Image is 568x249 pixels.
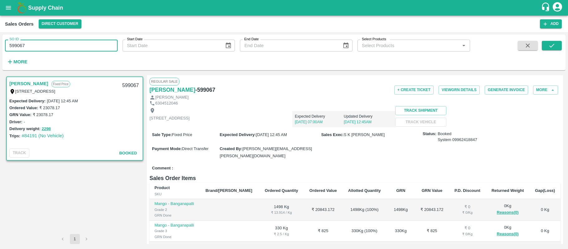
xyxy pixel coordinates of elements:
label: GRN Value: [9,112,32,117]
button: More [533,85,558,95]
p: [PERSON_NAME] [155,95,189,100]
button: Select DC [39,19,81,28]
p: [STREET_ADDRESS] [149,115,190,121]
button: Open [460,41,468,50]
td: 0 Kg [530,221,561,242]
div: ₹ 2.5 / Kg [264,231,299,237]
label: SO ID [9,37,19,42]
h6: Sales Order Items [149,174,561,183]
button: Track Shipment [395,106,447,115]
b: GRN [396,188,405,193]
label: Comment : [152,165,173,171]
b: Product [154,185,170,190]
label: Driver: [9,120,22,124]
strong: More [13,59,27,64]
input: Select Products [359,41,458,50]
b: Returned Weight [492,188,524,193]
label: [STREET_ADDRESS] [15,89,56,94]
img: logo [16,2,28,14]
div: 0 Kg [491,225,525,237]
button: Add [540,19,562,28]
div: customer-support [541,2,552,13]
div: Sales Orders [5,20,34,28]
div: account of current user [552,1,563,14]
p: Fixed Price [51,81,70,87]
b: Ordered Value [309,188,337,193]
span: [PERSON_NAME][EMAIL_ADDRESS][PERSON_NAME][DOMAIN_NAME] [220,146,312,158]
a: #84191 (No Vehicle) [22,133,64,138]
button: Choose date [222,40,234,51]
p: [DATE] 12:45AM [344,119,393,125]
p: Updated Delivery [344,114,393,119]
label: Ordered Value: [9,105,38,110]
td: ₹ 20843.172 [415,199,449,221]
label: Created By : [220,146,242,151]
div: Grade 2 [154,207,195,212]
td: 0 Kg [530,199,561,221]
b: GRN Value [422,188,442,193]
span: Booked [438,131,477,143]
span: Booked [119,151,137,155]
button: + Create Ticket [394,85,434,95]
div: ₹ 0 / Kg [454,210,481,215]
b: P.D. Discount [454,188,480,193]
div: 1498 Kg ( 100 %) [347,207,381,213]
label: Status: [423,131,436,137]
div: 1498 Kg [391,207,410,213]
div: ₹ 0 / Kg [454,231,481,237]
button: Generate Invoice [485,85,528,95]
b: Gap(Loss) [535,188,555,193]
span: Direct Transfer [182,146,208,151]
a: [PERSON_NAME] [149,85,195,94]
label: Sales Exec : [321,132,344,137]
td: ₹ 825 [304,221,342,242]
button: 2298 [42,125,51,133]
button: Reasons(0) [491,231,525,238]
div: System 09962418847 [438,137,477,143]
a: [PERSON_NAME] [9,80,48,88]
div: GRN Done [154,212,195,218]
label: - [24,120,25,124]
label: Sale Type : [152,132,172,137]
td: ₹ 825 [415,221,449,242]
div: 330 Kg [391,228,410,234]
button: ViewGRN Details [439,85,480,95]
button: open drawer [1,1,16,15]
div: 0 Kg [491,203,525,216]
button: More [5,56,29,67]
label: Start Date [127,37,143,42]
p: 6304512046 [155,100,178,106]
nav: pagination navigation [57,234,93,244]
div: 330 Kg ( 100 %) [347,228,381,234]
p: [DATE] 07:00AM [295,119,344,125]
label: Trips: [9,134,20,138]
b: Ordered Quantity [265,188,298,193]
b: Brand/[PERSON_NAME] [206,188,252,193]
button: Choose date [340,40,352,51]
label: ₹ 23078.17 [39,105,60,110]
h6: - 599067 [195,85,215,94]
b: Supply Chain [28,5,63,11]
div: GRN Done [154,234,195,240]
p: Expected Delivery [295,114,344,119]
label: Select Products [362,37,386,42]
td: 330 Kg [259,221,304,242]
div: ₹ 0 [454,225,481,231]
span: S K [PERSON_NAME] [344,132,385,137]
span: [DATE] 12:45 AM [256,132,287,137]
p: Mango - Banganapalli [154,222,195,228]
div: ₹ 13.914 / Kg [264,210,299,215]
div: ₹ 0 [454,204,481,210]
label: Expected Delivery : [220,132,256,137]
button: Reasons(0) [491,209,525,216]
label: ₹ 23078.17 [33,112,53,117]
div: SKU [154,191,195,197]
label: Delivery weight: [9,126,41,131]
label: Expected Delivery : [9,99,46,103]
label: [DATE] 12:45 AM [47,99,78,103]
div: Grade 3 [154,228,195,234]
b: Allotted Quantity [348,188,381,193]
span: Regular Sale [149,78,179,85]
td: ₹ 20843.172 [304,199,342,221]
